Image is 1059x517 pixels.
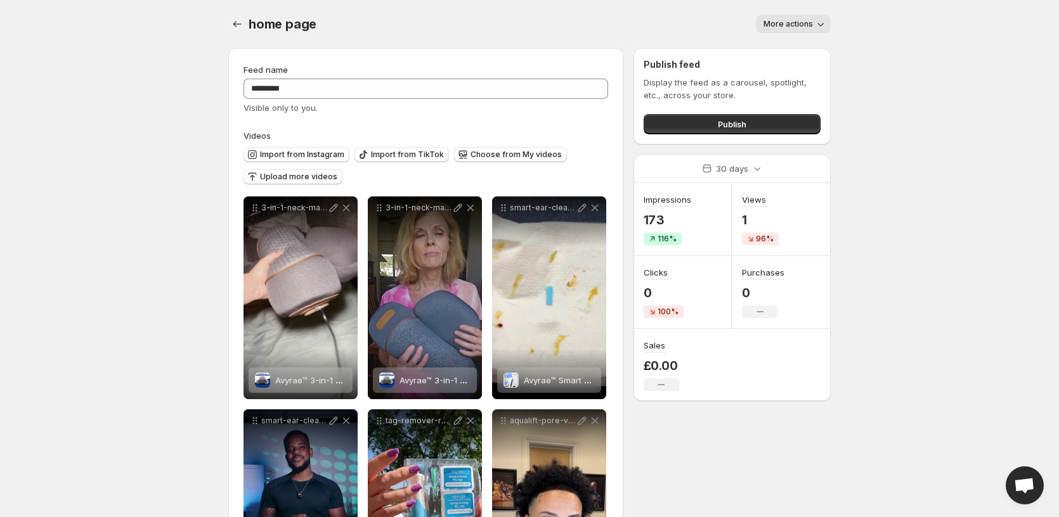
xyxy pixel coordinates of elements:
span: Choose from My videos [471,150,562,160]
button: Settings [228,15,246,33]
button: Upload more videos [244,169,342,184]
span: home page [249,16,316,32]
h3: Sales [644,339,665,352]
span: Feed name [244,65,288,75]
p: £0.00 [644,358,679,373]
h3: Clicks [644,266,668,279]
p: smart-ear-cleaner-with-hd-camera-video-4 [510,203,576,213]
p: 173 [644,212,691,227]
img: Avyrae™ 3-in-1 Neck Massage Pillow [255,373,270,388]
p: 0 [644,285,684,300]
img: Avyrae™ Smart Ear Cleaner with HD Camera [504,373,519,388]
p: Display the feed as a carousel, spotlight, etc., across your store. [644,76,821,101]
div: 3-in-1-neck-massage-pillow-video-1Avyrae™ 3-in-1 Neck Massage PillowAvyrae™ 3-in-1 Neck Massage P... [244,196,358,399]
span: Upload more videos [260,172,337,182]
span: Publish [718,118,746,131]
h3: Views [742,193,766,206]
div: 3-in-1-neck-massage-pillow-video-6Avyrae™ 3-in-1 Neck Massage PillowAvyrae™ 3-in-1 Neck Massage P... [368,196,482,399]
img: Avyrae™ 3-in-1 Neck Massage Pillow [379,373,394,388]
button: More actions [756,15,831,33]
span: Videos [244,131,271,141]
h3: Purchases [742,266,784,279]
button: Publish [644,114,821,134]
p: 1 [742,212,779,227]
span: Visible only to you. [244,103,318,113]
button: Import from TikTok [354,147,449,162]
span: 96% [756,234,774,244]
p: aqualift-pore-vacuum-reels-2 [510,416,576,426]
span: Avyrae™ 3-in-1 Neck Massage Pillow [400,375,544,385]
span: Import from TikTok [371,150,444,160]
p: tag-remover-reels-1 [386,416,452,426]
p: 0 [742,285,784,300]
span: Import from Instagram [260,150,344,160]
button: Choose from My videos [454,147,567,162]
span: 100% [658,307,679,317]
button: Import from Instagram [244,147,349,162]
span: 116% [658,234,677,244]
span: More actions [763,19,813,29]
p: 30 days [716,162,748,175]
p: 3-in-1-neck-massage-pillow-video-1 [261,203,327,213]
div: smart-ear-cleaner-with-hd-camera-video-4Avyrae™ Smart Ear Cleaner with HD CameraAvyrae™ Smart Ear... [492,196,606,399]
a: Open chat [1006,466,1044,504]
h3: Impressions [644,193,691,206]
span: Avyrae™ Smart Ear Cleaner with HD Camera [524,375,698,385]
span: Avyrae™ 3-in-1 Neck Massage Pillow [275,375,420,385]
h2: Publish feed [644,58,821,71]
p: 3-in-1-neck-massage-pillow-video-6 [386,203,452,213]
p: smart-ear-cleaner-with-hd-camera-video-3 [261,416,327,426]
